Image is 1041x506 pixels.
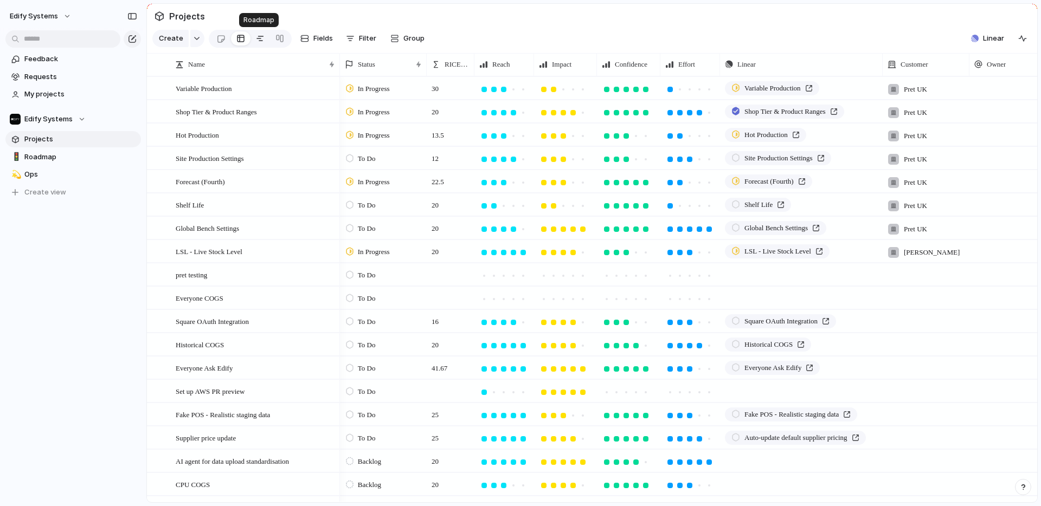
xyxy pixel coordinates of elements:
[176,478,210,490] span: CPU COGS
[358,479,381,490] span: Backlog
[725,407,857,421] a: Fake POS - Realistic staging data
[725,431,866,445] a: Auto-update default supplier pricing
[987,59,1006,70] span: Owner
[904,224,927,235] span: Pret UK
[427,77,443,94] span: 30
[176,268,207,281] span: pret testing
[744,153,813,164] span: Site Production Settings
[5,111,141,127] button: Edify Systems
[744,362,801,373] span: Everyone Ask Edify
[492,59,510,70] span: Reach
[358,363,376,374] span: To Do
[358,316,376,327] span: To Do
[427,404,443,420] span: 25
[358,130,390,141] span: In Progress
[358,386,376,397] span: To Do
[744,129,788,140] span: Hot Production
[5,8,77,25] button: Edify Systems
[403,33,425,44] span: Group
[152,30,189,47] button: Create
[5,51,141,67] a: Feedback
[176,408,270,420] span: Fake POS - Realistic staging data
[358,340,376,351] span: To Do
[385,30,430,47] button: Group
[176,128,219,141] span: Hot Production
[427,124,448,141] span: 13.5
[24,152,137,163] span: Roadmap
[725,174,812,189] a: Forecast (Fourth)
[737,59,756,70] span: Linear
[11,151,19,163] div: 🚦
[744,432,847,443] span: Auto-update default supplier pricing
[358,177,390,187] span: In Progress
[427,171,448,187] span: 22.5
[427,357,452,374] span: 41.67
[176,245,242,257] span: LSL - Live Stock Level
[904,154,927,165] span: Pret UK
[176,338,224,351] span: Historical COGS
[904,107,927,118] span: Pret UK
[725,314,836,328] a: Square OAuth Integration
[725,244,830,258] a: LSL - Live Stock Level
[24,134,137,145] span: Projects
[552,59,571,70] span: Impact
[427,427,443,444] span: 25
[239,13,279,27] div: Roadmap
[188,59,205,70] span: Name
[678,59,695,70] span: Effort
[5,149,141,165] a: 🚦Roadmap
[358,153,376,164] span: To Do
[427,194,443,211] span: 20
[5,86,141,102] a: My projects
[358,246,390,257] span: In Progress
[159,33,183,44] span: Create
[744,199,773,210] span: Shelf Life
[176,315,249,327] span: Square OAuth Integration
[176,175,225,187] span: Forecast (Fourth)
[427,310,443,327] span: 16
[10,152,21,163] button: 🚦
[176,455,289,467] span: AI agent for data upload standardisation
[904,131,927,141] span: Pret UK
[744,246,811,257] span: LSL - Live Stock Level
[427,450,443,467] span: 20
[445,59,469,70] span: RICE Score
[176,385,245,397] span: Set up AWS PR preview
[358,293,376,304] span: To Do
[744,106,826,117] span: Shop Tier & Product Ranges
[744,339,793,350] span: Historical COGS
[904,84,927,95] span: Pret UK
[10,11,58,22] span: Edify Systems
[427,147,443,164] span: 12
[427,334,443,351] span: 20
[5,166,141,183] a: 💫Ops
[358,410,376,420] span: To Do
[904,200,927,211] span: Pret UK
[296,30,337,47] button: Fields
[427,241,443,257] span: 20
[176,82,232,94] span: Variable Production
[5,184,141,200] button: Create view
[359,33,376,44] span: Filter
[725,198,791,212] a: Shelf Life
[10,169,21,180] button: 💫
[24,169,137,180] span: Ops
[176,105,257,118] span: Shop Tier & Product Ranges
[725,105,844,119] a: Shop Tier & Product Ranges
[5,69,141,85] a: Requests
[725,81,819,95] a: Variable Production
[744,83,801,94] span: Variable Production
[358,107,390,118] span: In Progress
[427,101,443,118] span: 20
[24,72,137,82] span: Requests
[313,33,333,44] span: Fields
[342,30,381,47] button: Filter
[725,338,811,352] a: Historical COGS
[176,152,244,164] span: Site Production Settings
[167,7,207,26] span: Projects
[358,456,381,467] span: Backlog
[11,168,19,181] div: 💫
[24,187,66,198] span: Create view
